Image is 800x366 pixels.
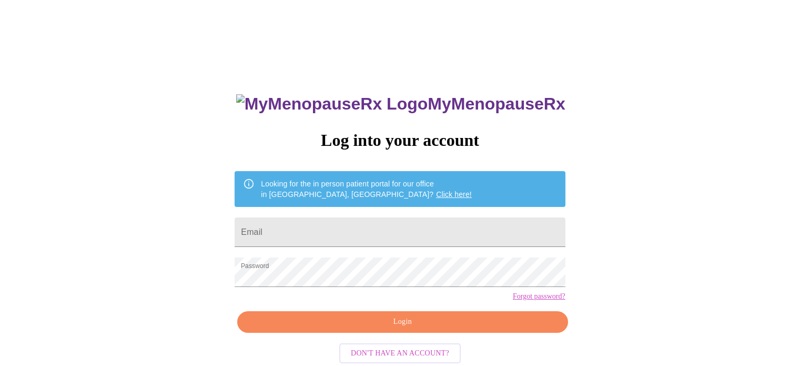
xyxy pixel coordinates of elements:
span: Don't have an account? [351,347,449,360]
a: Don't have an account? [337,348,463,357]
span: Login [249,315,555,329]
button: Login [237,311,568,333]
img: MyMenopauseRx Logo [236,94,428,114]
button: Don't have an account? [339,343,461,364]
h3: MyMenopauseRx [236,94,565,114]
a: Click here! [436,190,472,199]
a: Forgot password? [513,292,565,301]
h3: Log into your account [235,131,565,150]
div: Looking for the in person patient portal for our office in [GEOGRAPHIC_DATA], [GEOGRAPHIC_DATA]? [261,174,472,204]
